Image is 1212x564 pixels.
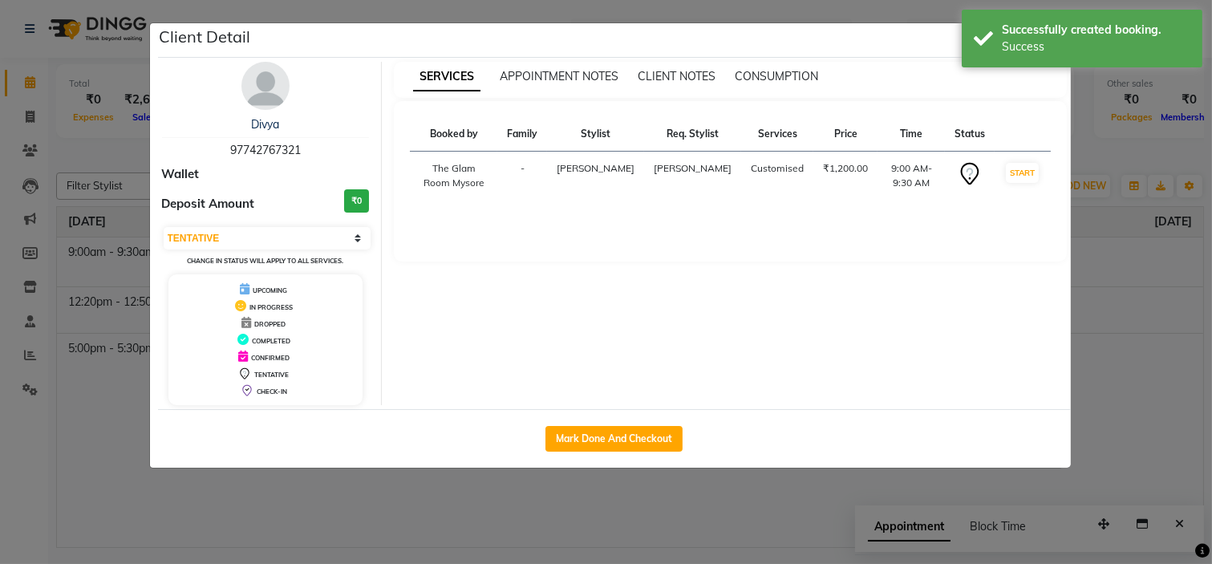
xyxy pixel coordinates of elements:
[545,426,683,452] button: Mark Done And Checkout
[823,161,868,176] div: ₹1,200.00
[410,117,497,152] th: Booked by
[187,257,343,265] small: Change in status will apply to all services.
[413,63,480,91] span: SERVICES
[500,69,618,83] span: APPOINTMENT NOTES
[249,303,293,311] span: IN PROGRESS
[735,69,818,83] span: CONSUMPTION
[497,152,547,201] td: -
[878,152,945,201] td: 9:00 AM-9:30 AM
[410,152,497,201] td: The Glam Room Mysore
[945,117,995,152] th: Status
[344,189,369,213] h3: ₹0
[160,25,251,49] h5: Client Detail
[162,195,255,213] span: Deposit Amount
[1006,163,1039,183] button: START
[751,161,804,176] div: Customised
[741,117,813,152] th: Services
[254,371,289,379] span: TENTATIVE
[813,117,878,152] th: Price
[254,320,286,328] span: DROPPED
[547,117,644,152] th: Stylist
[241,62,290,110] img: avatar
[654,162,732,174] span: [PERSON_NAME]
[638,69,715,83] span: CLIENT NOTES
[257,387,287,396] span: CHECK-IN
[1002,39,1190,55] div: Success
[1002,22,1190,39] div: Successfully created booking.
[497,117,547,152] th: Family
[644,117,741,152] th: Req. Stylist
[253,286,287,294] span: UPCOMING
[251,117,279,132] a: Divya
[557,162,634,174] span: [PERSON_NAME]
[252,337,290,345] span: COMPLETED
[251,354,290,362] span: CONFIRMED
[878,117,945,152] th: Time
[162,165,200,184] span: Wallet
[230,143,301,157] span: 97742767321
